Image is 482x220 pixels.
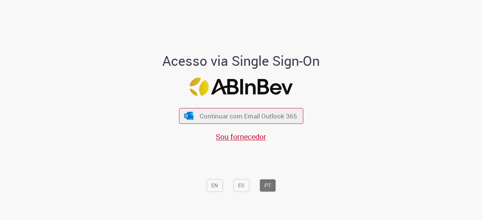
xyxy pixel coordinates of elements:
[206,179,223,192] button: EN
[184,112,194,120] img: ícone Azure/Microsoft 360
[137,54,346,69] h1: Acesso via Single Sign-On
[179,108,303,124] button: ícone Azure/Microsoft 360 Continuar com Email Outlook 365
[200,112,297,120] span: Continuar com Email Outlook 365
[233,179,249,192] button: ES
[216,132,266,142] a: Sou fornecedor
[259,179,276,192] button: PT
[189,77,293,96] img: Logo ABInBev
